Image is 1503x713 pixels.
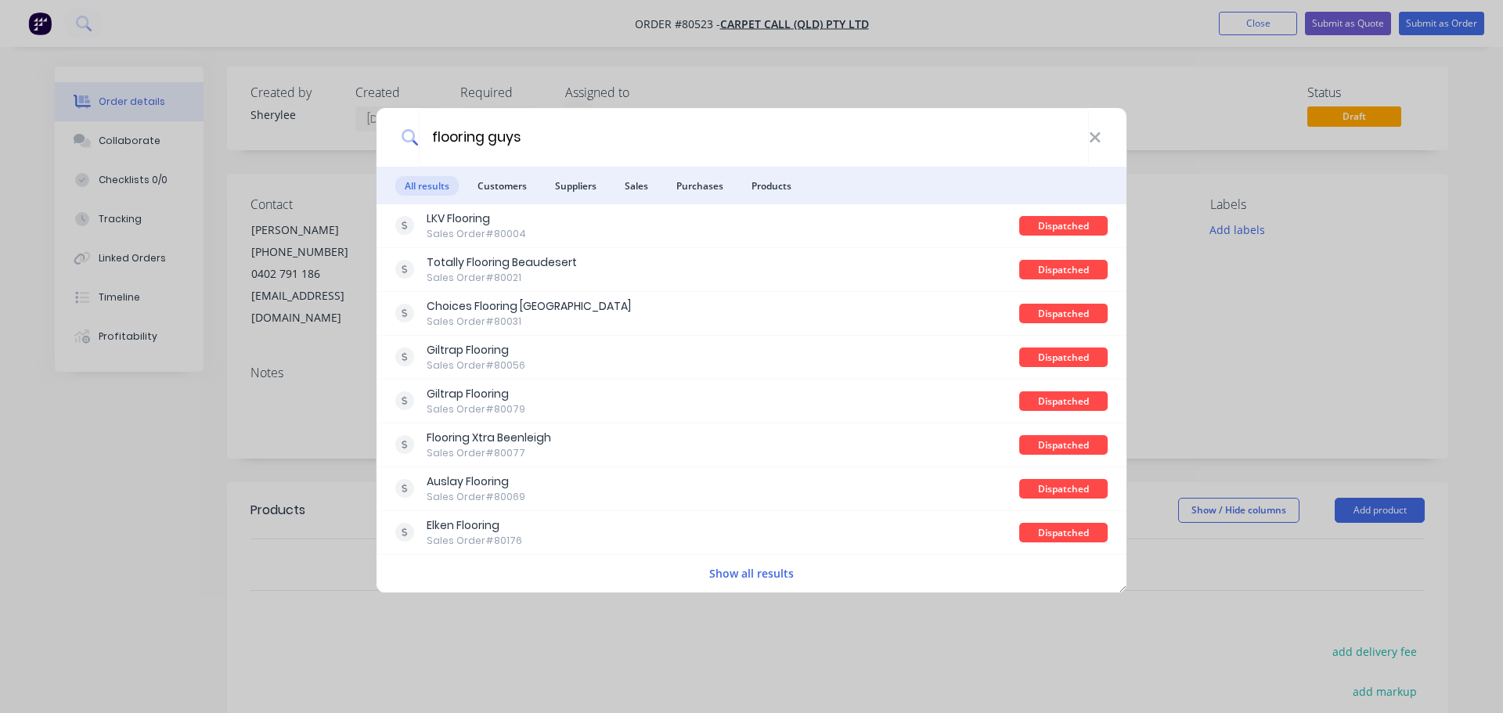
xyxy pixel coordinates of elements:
div: Sales Order #80031 [427,315,631,329]
div: Dispatched [1019,216,1108,236]
div: Auslay Flooring [427,474,525,490]
span: All results [395,176,459,196]
div: Giltrap Flooring [427,386,525,402]
div: Dispatched [1019,523,1108,542]
div: Sales Order #80079 [427,402,525,416]
div: Choices Flooring [GEOGRAPHIC_DATA] [427,298,631,315]
input: Start typing a customer or supplier name to create a new order... [419,108,1089,167]
div: LKV Flooring [427,211,526,227]
div: Dispatched [1019,260,1108,279]
div: Elken Flooring [427,517,522,534]
span: Sales [615,176,658,196]
div: Dispatched [1019,347,1108,367]
div: Sales Order #80056 [427,358,525,373]
div: Dispatched [1019,435,1108,455]
div: Sales Order #80077 [427,446,551,460]
span: Suppliers [546,176,606,196]
span: Customers [468,176,536,196]
div: Flooring Xtra Beenleigh [427,430,551,446]
div: Giltrap Flooring [427,342,525,358]
div: Sales Order #80176 [427,534,522,548]
div: Sales Order #80004 [427,227,526,241]
span: Purchases [667,176,733,196]
div: Sales Order #80069 [427,490,525,504]
span: Products [742,176,801,196]
div: Dispatched [1019,479,1108,499]
div: Totally Flooring Beaudesert [427,254,577,271]
div: Dispatched [1019,304,1108,323]
div: Dispatched [1019,391,1108,411]
div: Sales Order #80021 [427,271,577,285]
button: Show all results [705,564,798,582]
